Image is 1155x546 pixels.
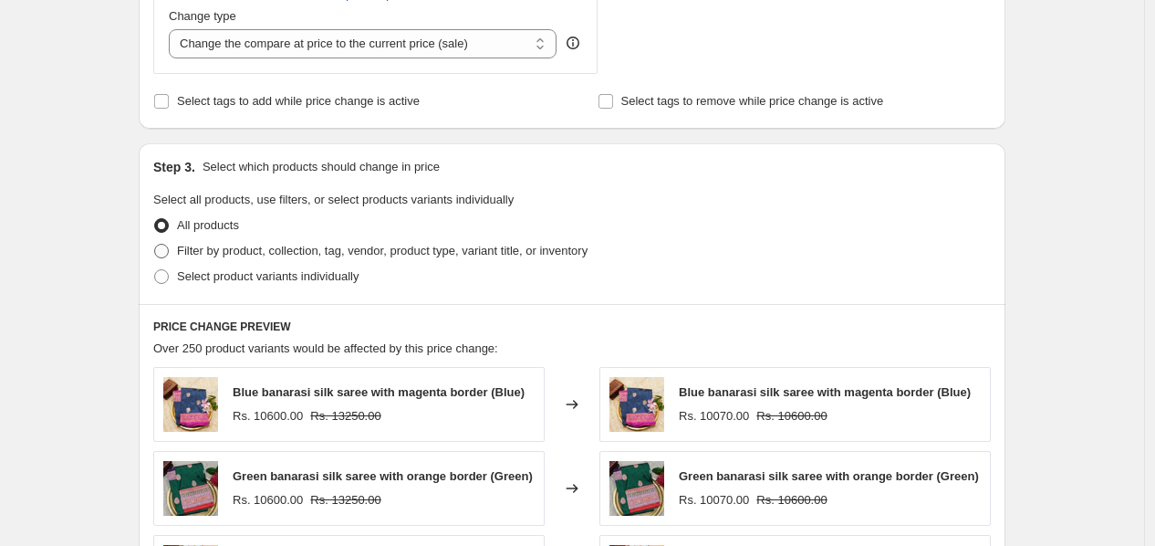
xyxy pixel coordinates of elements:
span: Rs. 10600.00 [233,409,303,423]
span: Select tags to remove while price change is active [621,94,884,108]
span: Green banarasi silk saree with orange border (Green) [679,469,979,483]
img: SD3257_1_80x.webp [609,377,664,432]
span: Green banarasi silk saree with orange border (Green) [233,469,533,483]
span: Over 250 product variants would be affected by this price change: [153,341,498,355]
span: Select product variants individually [177,269,359,283]
span: Rs. 10070.00 [679,493,749,507]
span: Select tags to add while price change is active [177,94,420,108]
h2: Step 3. [153,158,195,176]
span: Blue banarasi silk saree with magenta border (Blue) [233,385,525,399]
span: Rs. 10600.00 [233,493,303,507]
h6: PRICE CHANGE PREVIEW [153,320,991,334]
img: SD3055_1_80x.webp [163,461,218,516]
img: SD3257_1_80x.webp [163,377,218,432]
p: Select which products should change in price [203,158,440,176]
span: Rs. 10600.00 [756,409,827,423]
span: All products [177,218,239,232]
span: Rs. 10600.00 [756,493,827,507]
span: Rs. 13250.00 [310,409,380,423]
span: Filter by product, collection, tag, vendor, product type, variant title, or inventory [177,244,588,257]
span: Blue banarasi silk saree with magenta border (Blue) [679,385,971,399]
span: Change type [169,9,236,23]
img: SD3055_1_80x.webp [609,461,664,516]
div: help [564,34,582,52]
span: Rs. 10070.00 [679,409,749,423]
span: Select all products, use filters, or select products variants individually [153,193,514,206]
span: Rs. 13250.00 [310,493,380,507]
